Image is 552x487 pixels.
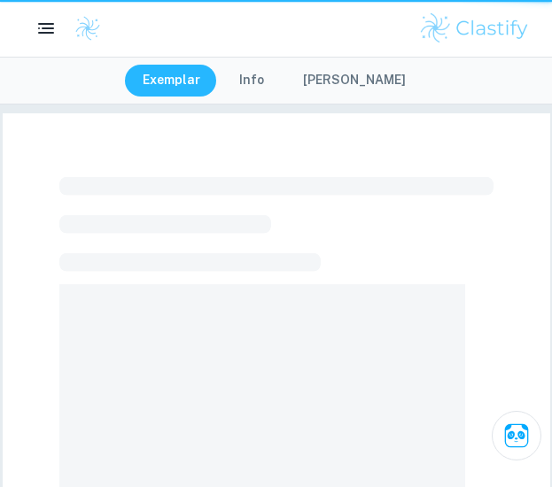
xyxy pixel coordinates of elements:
img: Clastify logo [74,15,101,42]
button: Exemplar [125,65,218,97]
a: Clastify logo [64,15,101,42]
button: [PERSON_NAME] [285,65,424,97]
img: Clastify logo [418,11,531,46]
button: Info [222,65,282,97]
button: Ask Clai [492,411,541,460]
